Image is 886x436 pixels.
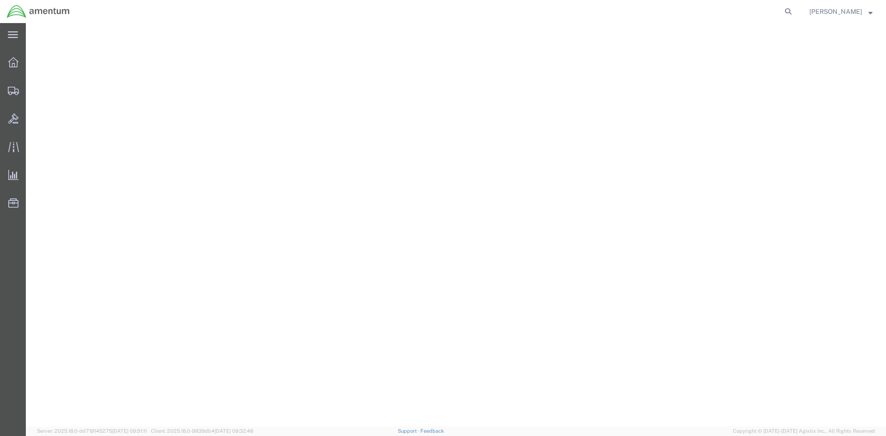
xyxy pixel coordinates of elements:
span: [DATE] 09:32:48 [215,428,253,434]
span: [DATE] 09:51:11 [112,428,147,434]
span: Jessica White [809,6,862,17]
span: Server: 2025.18.0-dd719145275 [37,428,147,434]
a: Feedback [420,428,444,434]
iframe: FS Legacy Container [26,23,886,426]
span: Client: 2025.18.0-9839db4 [151,428,253,434]
a: Support [398,428,421,434]
img: logo [6,5,70,18]
button: [PERSON_NAME] [809,6,873,17]
span: Copyright © [DATE]-[DATE] Agistix Inc., All Rights Reserved [733,427,875,435]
